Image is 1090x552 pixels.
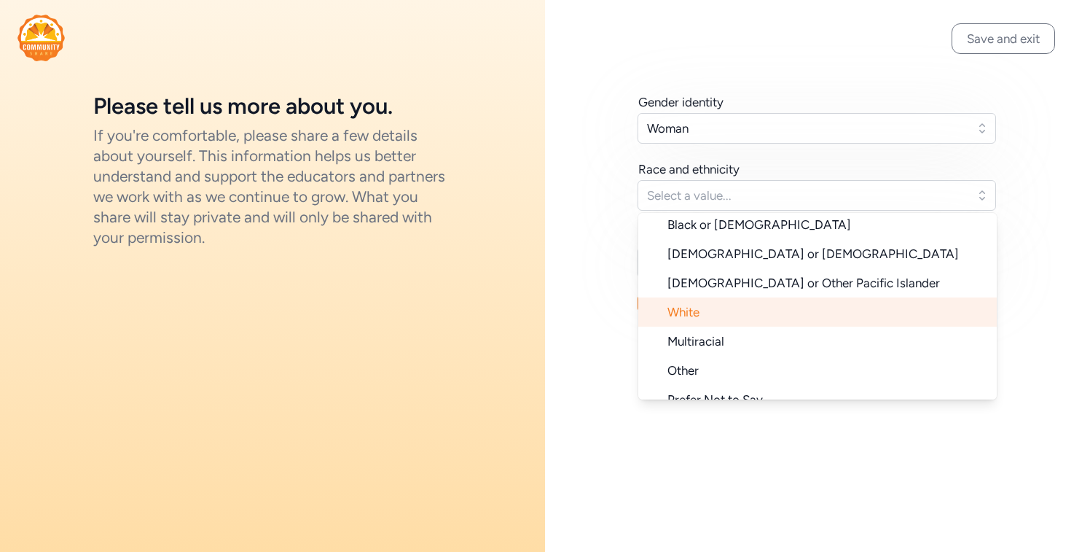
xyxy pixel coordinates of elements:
[638,213,997,400] ul: Select a value...
[667,363,699,378] span: Other
[647,120,966,137] span: Woman
[638,113,996,144] button: Woman
[93,93,452,120] h1: Please tell us more about you.
[638,93,724,111] div: Gender identity
[667,217,851,232] span: Black or [DEMOGRAPHIC_DATA]
[667,276,940,290] span: [DEMOGRAPHIC_DATA] or Other Pacific Islander
[667,305,699,319] span: White
[638,160,740,178] div: Race and ethnicity
[952,23,1055,54] button: Save and exit
[667,246,959,261] span: [DEMOGRAPHIC_DATA] or [DEMOGRAPHIC_DATA]
[667,392,763,407] span: Prefer Not to Say
[667,334,724,349] span: Multiracial
[17,15,65,61] img: logo
[638,180,996,211] button: Select a value...
[93,125,452,248] div: If you're comfortable, please share a few details about yourself. This information helps us bette...
[647,187,966,204] span: Select a value...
